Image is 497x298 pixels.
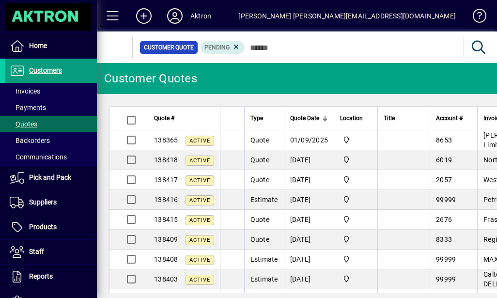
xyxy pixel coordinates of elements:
[250,216,269,223] span: Quote
[189,177,210,184] span: Active
[154,235,178,243] span: 138409
[29,42,47,49] span: Home
[29,66,62,74] span: Customers
[29,223,57,231] span: Products
[340,113,363,124] span: Location
[436,255,456,263] span: 99999
[238,8,456,24] div: [PERSON_NAME] [PERSON_NAME][EMAIL_ADDRESS][DOMAIN_NAME]
[284,150,334,170] td: [DATE]
[284,190,334,210] td: [DATE]
[189,237,210,243] span: Active
[436,113,471,124] div: Account #
[204,44,230,51] span: Pending
[154,196,178,204] span: 138416
[29,272,53,280] span: Reports
[384,113,424,124] div: Title
[189,197,210,204] span: Active
[250,136,269,144] span: Quote
[10,87,40,95] span: Invoices
[5,34,97,58] a: Home
[5,190,97,215] a: Suppliers
[10,153,67,161] span: Communications
[436,196,456,204] span: 99999
[284,130,334,150] td: 01/09/2025
[190,8,211,24] div: Aktron
[436,176,452,184] span: 2057
[284,250,334,269] td: [DATE]
[159,7,190,25] button: Profile
[10,137,50,144] span: Backorders
[5,83,97,99] a: Invoices
[5,132,97,149] a: Backorders
[436,235,452,243] span: 8333
[250,235,269,243] span: Quote
[290,113,328,124] div: Quote Date
[340,113,372,124] div: Location
[5,116,97,132] a: Quotes
[340,135,372,145] span: Central
[250,113,263,124] span: Type
[340,174,372,185] span: Central
[104,71,197,86] div: Customer Quotes
[5,149,97,165] a: Communications
[5,166,97,190] a: Pick and Pack
[5,215,97,239] a: Products
[436,275,456,283] span: 99999
[5,99,97,116] a: Payments
[340,274,372,284] span: Central
[284,269,334,289] td: [DATE]
[466,2,485,33] a: Knowledge Base
[29,248,44,255] span: Staff
[436,156,452,164] span: 6019
[5,240,97,264] a: Staff
[340,234,372,245] span: Central
[436,216,452,223] span: 2676
[436,113,463,124] span: Account #
[340,155,372,165] span: Central
[284,230,334,250] td: [DATE]
[384,113,395,124] span: Title
[250,156,269,164] span: Quote
[10,120,37,128] span: Quotes
[340,254,372,265] span: Central
[189,257,210,263] span: Active
[154,113,174,124] span: Quote #
[250,275,278,283] span: Estimate
[154,176,178,184] span: 138417
[154,255,178,263] span: 138408
[29,173,71,181] span: Pick and Pack
[154,216,178,223] span: 138415
[5,265,97,289] a: Reports
[154,136,178,144] span: 138365
[29,198,57,206] span: Suppliers
[189,277,210,283] span: Active
[250,255,278,263] span: Estimate
[10,104,46,111] span: Payments
[189,157,210,164] span: Active
[250,176,269,184] span: Quote
[128,7,159,25] button: Add
[154,275,178,283] span: 138403
[201,41,245,54] mat-chip: Pending Status: Pending
[154,156,178,164] span: 138418
[340,214,372,225] span: Central
[284,170,334,190] td: [DATE]
[436,136,452,144] span: 8653
[189,138,210,144] span: Active
[154,113,214,124] div: Quote #
[144,43,194,52] span: Customer Quote
[189,217,210,223] span: Active
[250,196,278,204] span: Estimate
[284,210,334,230] td: [DATE]
[340,194,372,205] span: Central
[290,113,319,124] span: Quote Date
